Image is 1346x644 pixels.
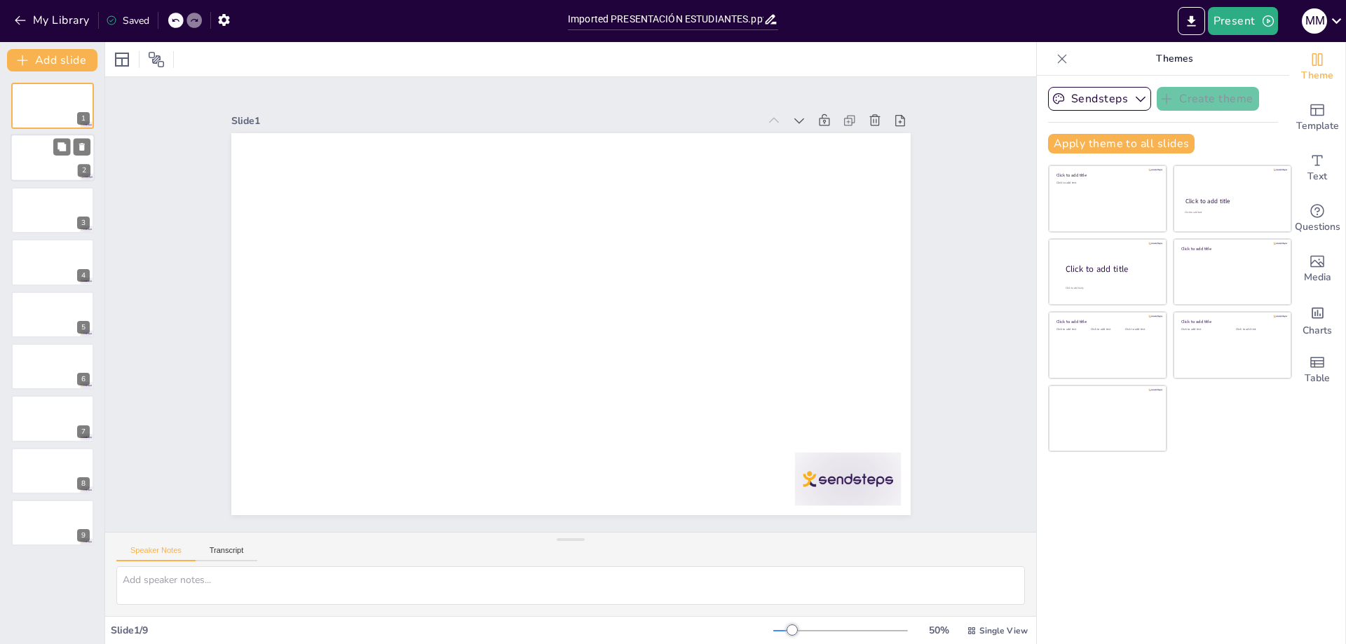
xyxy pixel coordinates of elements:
[1066,263,1155,275] div: Click to add title
[1066,287,1154,290] div: Click to add body
[74,139,90,156] button: Delete Slide
[77,321,90,334] div: 5
[1056,319,1157,324] div: Click to add title
[1295,219,1340,235] span: Questions
[1289,143,1345,193] div: Add text boxes
[1181,328,1225,331] div: Click to add text
[1091,328,1122,331] div: Click to add text
[1185,197,1279,205] div: Click to add title
[11,292,94,338] div: 5
[1303,323,1332,338] span: Charts
[1302,7,1327,35] button: M M
[111,624,773,637] div: Slide 1 / 9
[1296,118,1339,134] span: Template
[1301,68,1333,83] span: Theme
[1056,328,1088,331] div: Click to add text
[11,83,94,129] div: 1
[11,9,95,32] button: My Library
[1185,211,1278,214] div: Click to add text
[77,373,90,385] div: 6
[11,187,94,233] div: 3
[1056,181,1157,185] div: Click to add text
[1305,371,1330,386] span: Table
[1181,319,1282,324] div: Click to add title
[1289,294,1345,345] div: Add charts and graphs
[11,135,95,182] div: 2
[77,425,90,438] div: 7
[11,448,94,494] div: 8
[106,14,149,27] div: Saved
[1302,8,1327,34] div: M M
[568,9,763,29] input: Insert title
[11,500,94,546] div: 9
[111,48,133,71] div: Layout
[979,625,1028,636] span: Single View
[1289,193,1345,244] div: Get real-time input from your audience
[1304,270,1331,285] span: Media
[7,49,97,71] button: Add slide
[1157,87,1259,111] button: Create theme
[78,165,90,177] div: 2
[1307,169,1327,184] span: Text
[1289,244,1345,294] div: Add images, graphics, shapes or video
[196,546,258,561] button: Transcript
[1236,328,1280,331] div: Click to add text
[1178,7,1205,35] button: Export to PowerPoint
[1056,172,1157,178] div: Click to add title
[11,343,94,390] div: 6
[922,624,956,637] div: 50 %
[77,529,90,542] div: 9
[148,51,165,68] span: Position
[1289,345,1345,395] div: Add a table
[1208,7,1278,35] button: Present
[1289,93,1345,143] div: Add ready made slides
[1289,42,1345,93] div: Change the overall theme
[1048,87,1151,111] button: Sendsteps
[1048,134,1195,153] button: Apply theme to all slides
[77,477,90,490] div: 8
[77,269,90,282] div: 4
[1181,245,1282,251] div: Click to add title
[1125,328,1157,331] div: Click to add text
[1073,42,1275,76] p: Themes
[11,239,94,285] div: 4
[77,112,90,125] div: 1
[53,139,70,156] button: Duplicate Slide
[11,395,94,441] div: 7
[77,217,90,229] div: 3
[116,546,196,561] button: Speaker Notes
[402,445,929,514] div: Slide 1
